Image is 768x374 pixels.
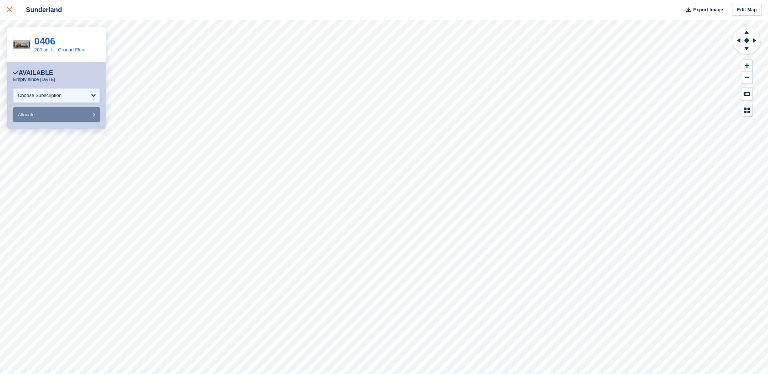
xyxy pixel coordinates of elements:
[742,60,753,72] button: Zoom In
[13,107,100,122] button: Allocate
[13,69,53,77] div: Available
[742,72,753,84] button: Zoom Out
[742,88,753,100] button: Keyboard Shortcuts
[18,112,35,117] span: Allocate
[19,5,62,14] div: Sunderland
[742,104,753,116] button: Map Legend
[693,6,723,13] span: Export Image
[34,36,55,47] a: 0406
[13,40,30,49] img: 200%20SQ.FT.jpg
[732,4,762,16] a: Edit Map
[682,4,724,16] button: Export Image
[13,77,55,82] p: Empty since [DATE]
[18,92,62,99] div: Choose Subscription
[34,47,86,52] a: 200 sq. ft - Ground Floor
